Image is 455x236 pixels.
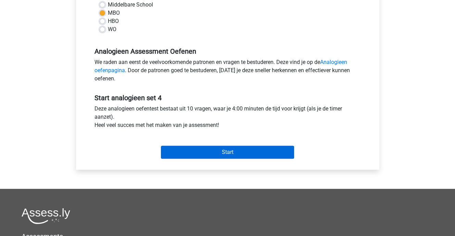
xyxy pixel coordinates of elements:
label: Middelbare School [108,1,153,9]
label: WO [108,25,116,34]
div: Deze analogieen oefentest bestaat uit 10 vragen, waar je 4:00 minuten de tijd voor krijgt (als je... [89,105,366,132]
h5: Start analogieen set 4 [94,94,361,102]
h5: Analogieen Assessment Oefenen [94,47,361,55]
img: Assessly logo [22,208,70,224]
input: Start [161,146,294,159]
label: HBO [108,17,119,25]
div: We raden aan eerst de veelvoorkomende patronen en vragen te bestuderen. Deze vind je op de . Door... [89,58,366,86]
label: MBO [108,9,120,17]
